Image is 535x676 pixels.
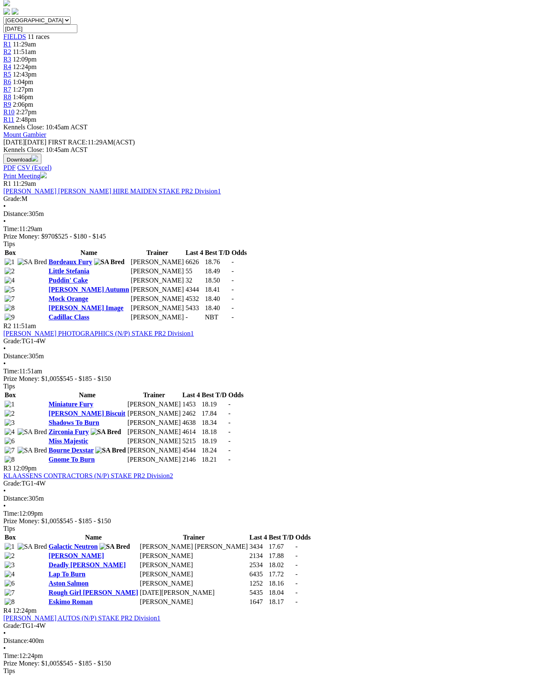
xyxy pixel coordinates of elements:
img: 5 [5,286,15,293]
span: - [296,589,298,596]
span: - [232,304,234,311]
div: 305m [3,352,532,360]
td: 6435 [249,570,267,578]
td: [PERSON_NAME] [127,446,181,455]
td: 4532 [185,295,204,303]
a: Eskimo Roman [48,598,92,605]
img: 8 [5,456,15,463]
a: R3 [3,56,11,63]
a: Bordeaux Fury [48,258,92,265]
div: TG1-4W [3,622,532,630]
th: Name [48,391,126,399]
span: R4 [3,63,11,70]
span: - [228,447,230,454]
span: • [3,487,6,494]
td: NBT [204,313,230,321]
a: Bourne Dexstar [48,447,94,454]
span: Box [5,249,16,256]
span: Box [5,391,16,398]
td: [PERSON_NAME] [140,561,248,569]
img: 4 [5,571,15,578]
a: [PERSON_NAME] [PERSON_NAME] HIRE MAIDEN STAKE PR2 Division1 [3,188,221,195]
a: Little Stefania [48,267,89,275]
span: R1 [3,41,11,48]
span: Time: [3,510,19,517]
span: - [228,456,230,463]
td: 18.40 [204,304,230,312]
img: printer.svg [40,172,47,178]
td: [PERSON_NAME] [130,285,184,294]
span: Distance: [3,352,28,360]
a: FIELDS [3,33,26,40]
img: 7 [5,295,15,303]
td: 18.04 [268,589,294,597]
td: 17.67 [268,542,294,551]
span: 2:48pm [16,116,36,123]
img: SA Bred [91,428,121,436]
a: [PERSON_NAME] Image [48,304,123,311]
span: - [228,401,230,408]
span: 11:51am [13,48,36,55]
span: - [232,258,234,265]
td: 18.16 [268,579,294,588]
div: Prize Money: $1,005 [3,660,532,667]
td: 2146 [182,455,200,464]
span: R8 [3,93,11,100]
img: twitter.svg [12,8,18,15]
td: [PERSON_NAME] [130,267,184,275]
td: 18.24 [201,446,227,455]
span: - [296,580,298,587]
span: - [228,428,230,435]
span: - [228,437,230,445]
img: SA Bred [18,428,47,436]
span: • [3,345,6,352]
div: Prize Money: $1,005 [3,517,532,525]
span: 11:29AM(ACST) [48,139,135,146]
span: - [296,571,298,578]
td: 4544 [182,446,200,455]
span: Distance: [3,495,28,502]
td: 18.49 [204,267,230,275]
span: $545 - $185 - $150 [60,660,111,667]
img: 7 [5,447,15,454]
td: 1453 [182,400,200,409]
span: • [3,203,6,210]
th: Best T/D [268,533,294,542]
span: Distance: [3,210,28,217]
span: - [296,543,298,550]
img: SA Bred [94,258,125,266]
span: 12:24pm [13,63,37,70]
td: 18.17 [268,598,294,606]
th: Odds [231,249,247,257]
td: 17.72 [268,570,294,578]
td: 18.40 [204,295,230,303]
td: 18.21 [201,455,227,464]
td: [PERSON_NAME] [130,304,184,312]
a: [PERSON_NAME] Biscuit [48,410,125,417]
span: - [228,419,230,426]
span: 12:09pm [13,56,37,63]
td: [PERSON_NAME] [130,295,184,303]
img: 2 [5,410,15,417]
span: - [232,295,234,302]
span: [DATE] [3,139,25,146]
span: 11 races [28,33,49,40]
span: Tips [3,383,15,390]
a: [PERSON_NAME] [48,552,104,559]
img: SA Bred [18,447,47,454]
a: KLAASSENS CONTRACTORS (N/P) STAKE PR2 Division2 [3,472,173,479]
td: [DATE][PERSON_NAME] [140,589,248,597]
td: [PERSON_NAME] [140,579,248,588]
span: R11 [3,116,14,123]
td: 5433 [185,304,204,312]
td: 18.34 [201,419,227,427]
div: TG1-4W [3,337,532,345]
td: [PERSON_NAME] [140,598,248,606]
img: SA Bred [18,258,47,266]
div: 400m [3,637,532,645]
span: R2 [3,322,11,329]
span: Distance: [3,637,28,644]
td: [PERSON_NAME] [140,570,248,578]
div: Prize Money: $1,005 [3,375,532,383]
span: $525 - $180 - $145 [55,233,106,240]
